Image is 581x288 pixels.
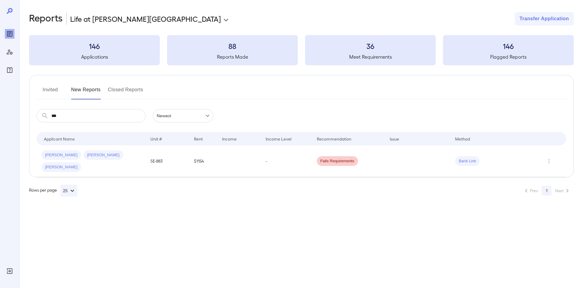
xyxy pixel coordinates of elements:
span: [PERSON_NAME] [84,152,123,158]
div: Income Level [266,135,291,142]
p: Life at [PERSON_NAME][GEOGRAPHIC_DATA] [70,14,221,24]
h3: 88 [167,41,298,51]
td: SE-883 [146,145,189,177]
div: Rows per page [29,185,77,197]
div: Unit # [150,135,162,142]
button: 25 [61,185,77,197]
div: FAQ [5,65,15,75]
h5: Applications [29,53,160,60]
td: $1154 [189,145,218,177]
h2: Reports [29,12,63,25]
h3: 36 [305,41,436,51]
div: Income [222,135,237,142]
div: Manage Users [5,47,15,57]
span: Fails Requirements [317,158,358,164]
button: New Reports [71,85,101,99]
div: Recommendation [317,135,351,142]
div: Issue [390,135,399,142]
summary: 146Applications88Reports Made36Meet Requirements146Flagged Reports [29,35,574,65]
div: Rent [194,135,204,142]
span: [PERSON_NAME] [41,164,81,170]
button: Invited [37,85,64,99]
h3: 146 [443,41,574,51]
button: Closed Reports [108,85,143,99]
div: Log Out [5,266,15,276]
button: Row Actions [544,156,554,166]
button: page 1 [542,186,551,196]
h3: 146 [29,41,160,51]
h5: Flagged Reports [443,53,574,60]
nav: pagination navigation [520,186,574,196]
span: [PERSON_NAME] [41,152,81,158]
span: Bank Link [455,158,480,164]
td: - [261,145,312,177]
h5: Meet Requirements [305,53,436,60]
div: Reports [5,29,15,39]
h5: Reports Made [167,53,298,60]
div: Method [455,135,470,142]
div: Applicant Name [44,135,75,142]
button: Transfer Application [515,12,574,25]
div: Newest [153,109,213,122]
